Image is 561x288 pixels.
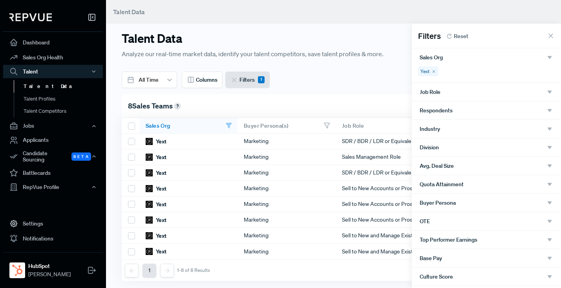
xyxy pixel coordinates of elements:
button: OTE [412,212,561,230]
button: Industry [412,120,561,138]
span: Division [420,144,439,150]
button: Base Pay [412,249,561,267]
span: Quota Attainment [420,181,464,187]
button: Avg. Deal Size [412,157,561,175]
span: Base Pay [420,255,442,261]
button: Job Role [412,83,561,101]
span: Reset [454,32,468,40]
button: Buyer Persona [412,194,561,212]
button: Quota Attainment [412,175,561,193]
button: Culture Score [412,268,561,286]
span: Filters [418,30,441,42]
span: Job Role [420,89,440,95]
button: Sales Org [412,48,561,66]
span: Respondents [420,107,453,114]
span: OTE [420,218,430,224]
span: Culture Score [420,273,453,280]
button: Top Performer Earnings [412,231,561,249]
div: Yext [418,66,439,76]
span: Top Performer Earnings [420,237,477,243]
span: Sales Org [420,54,443,61]
button: Division [412,138,561,156]
span: Industry [420,126,440,132]
span: Avg. Deal Size [420,163,454,169]
button: Respondents [412,101,561,119]
span: Buyer Persona [420,200,456,206]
